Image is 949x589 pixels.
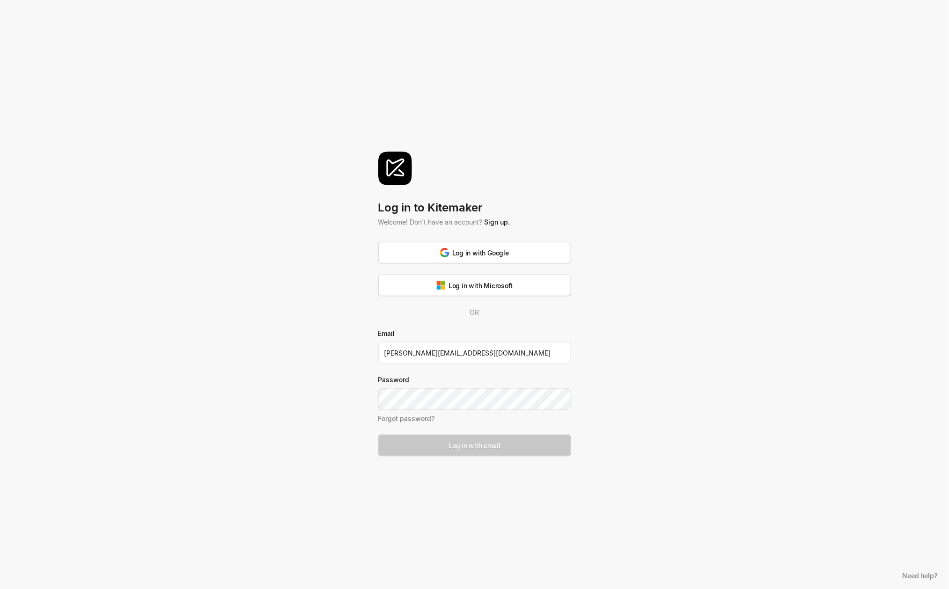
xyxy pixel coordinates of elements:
button: Log in with Microsoft [378,275,571,296]
div: Log in with Google [440,248,509,258]
a: Sign up. [485,218,510,226]
label: Email [378,328,571,338]
img: svg%3e [440,248,449,257]
div: Log in with Microsoft [436,281,513,291]
input: yourname@company.com [378,342,571,364]
label: Password [378,375,571,385]
button: Need help? [898,569,942,582]
button: Log in with email [378,435,571,456]
div: Log in with email [449,441,500,451]
div: OR [378,307,571,317]
button: Log in with Google [378,242,571,263]
a: Forgot password? [378,414,435,422]
img: svg%3e [378,152,412,185]
div: Welcome! Don't have an account? [378,217,571,227]
div: Log in to Kitemaker [378,200,571,216]
img: svg%3e [436,281,446,290]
